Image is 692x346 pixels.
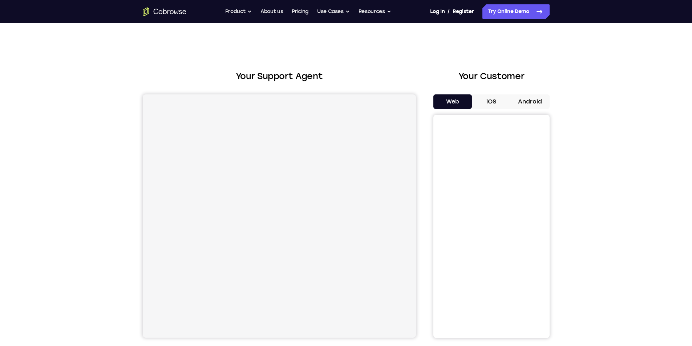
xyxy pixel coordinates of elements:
[143,7,186,16] a: Go to the home page
[359,4,391,19] button: Resources
[453,4,474,19] a: Register
[143,94,416,338] iframe: Agent
[482,4,550,19] a: Try Online Demo
[433,94,472,109] button: Web
[143,70,416,83] h2: Your Support Agent
[225,4,252,19] button: Product
[292,4,308,19] a: Pricing
[472,94,511,109] button: iOS
[260,4,283,19] a: About us
[511,94,550,109] button: Android
[430,4,445,19] a: Log In
[433,70,550,83] h2: Your Customer
[448,7,450,16] span: /
[317,4,350,19] button: Use Cases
